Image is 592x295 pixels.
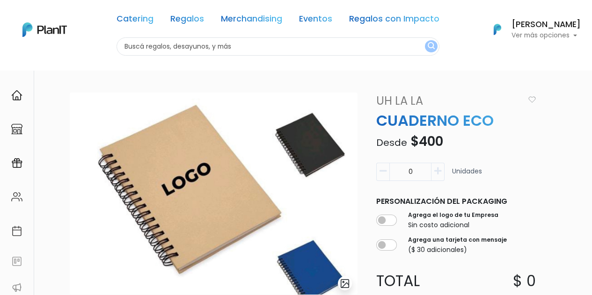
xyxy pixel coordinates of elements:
[513,270,536,292] p: $ 0
[299,15,332,26] a: Eventos
[11,90,22,101] img: home-e721727adea9d79c4d83392d1f703f7f8bce08238fde08b1acbfd93340b81755.svg
[11,123,22,135] img: marketplace-4ceaa7011d94191e9ded77b95e3339b90024bf715f7c57f8cf31f2d8c509eaba.svg
[487,19,508,40] img: PlanIt Logo
[22,22,67,37] img: PlanIt Logo
[349,15,439,26] a: Regalos con Impacto
[528,96,536,103] img: heart_icon
[371,270,456,292] p: Total
[371,93,527,109] a: Uh La La
[11,191,22,202] img: people-662611757002400ad9ed0e3c099ab2801c6687ba6c219adb57efc949bc21e19d.svg
[408,211,498,219] label: Agrega el logo de tu Empresa
[221,15,282,26] a: Merchandising
[452,166,482,185] p: Unidades
[512,32,581,39] p: Ver más opciones
[11,256,22,267] img: feedback-78b5a0c8f98aac82b08bfc38622c3050aee476f2c9584af64705fc4e61158814.svg
[11,225,22,237] img: calendar-87d922413cdce8b2cf7b7f5f62616a5cf9e4887200fb71536465627b3292af00.svg
[117,15,153,26] a: Catering
[371,109,541,132] p: CUADERNO ECO
[376,136,407,149] span: Desde
[376,196,536,207] p: Personalización del packaging
[170,15,204,26] a: Regalos
[340,278,351,289] img: gallery-light
[512,21,581,29] h6: [PERSON_NAME]
[482,17,581,42] button: PlanIt Logo [PERSON_NAME] Ver más opciones
[117,37,439,56] input: Buscá regalos, desayunos, y más
[408,236,507,244] label: Agrega una tarjeta con mensaje
[11,282,22,293] img: partners-52edf745621dab592f3b2c58e3bca9d71375a7ef29c3b500c9f145b62cc070d4.svg
[428,42,435,51] img: search_button-432b6d5273f82d61273b3651a40e1bd1b912527efae98b1b7a1b2c0702e16a8d.svg
[11,158,22,169] img: campaigns-02234683943229c281be62815700db0a1741e53638e28bf9629b52c665b00959.svg
[408,220,498,230] p: Sin costo adicional
[410,132,443,151] span: $400
[70,93,358,295] img: 686D09DB-B306-4E17-A502-BD0E9545686F.jpeg
[408,245,507,255] p: ($ 30 adicionales)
